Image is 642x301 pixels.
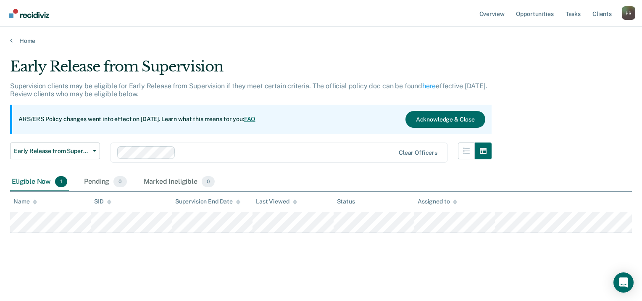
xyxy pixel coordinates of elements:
a: FAQ [244,116,256,122]
span: 0 [113,176,126,187]
img: Recidiviz [9,9,49,18]
button: Acknowledge & Close [405,111,485,128]
a: Home [10,37,632,45]
div: Eligible Now1 [10,173,69,191]
div: Assigned to [418,198,457,205]
div: Early Release from Supervision [10,58,492,82]
span: Early Release from Supervision [14,148,89,155]
div: Pending0 [82,173,128,191]
span: 0 [202,176,215,187]
button: Profile dropdown button [622,6,635,20]
p: Supervision clients may be eligible for Early Release from Supervision if they meet certain crite... [10,82,487,98]
div: Marked Ineligible0 [142,173,217,191]
div: SID [94,198,111,205]
p: ARS/ERS Policy changes went into effect on [DATE]. Learn what this means for you: [18,115,255,124]
div: Open Intercom Messenger [613,272,634,293]
div: P R [622,6,635,20]
button: Early Release from Supervision [10,143,100,159]
div: Supervision End Date [175,198,240,205]
div: Name [13,198,37,205]
div: Status [337,198,355,205]
a: here [422,82,436,90]
div: Last Viewed [256,198,297,205]
span: 1 [55,176,67,187]
div: Clear officers [399,149,437,156]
